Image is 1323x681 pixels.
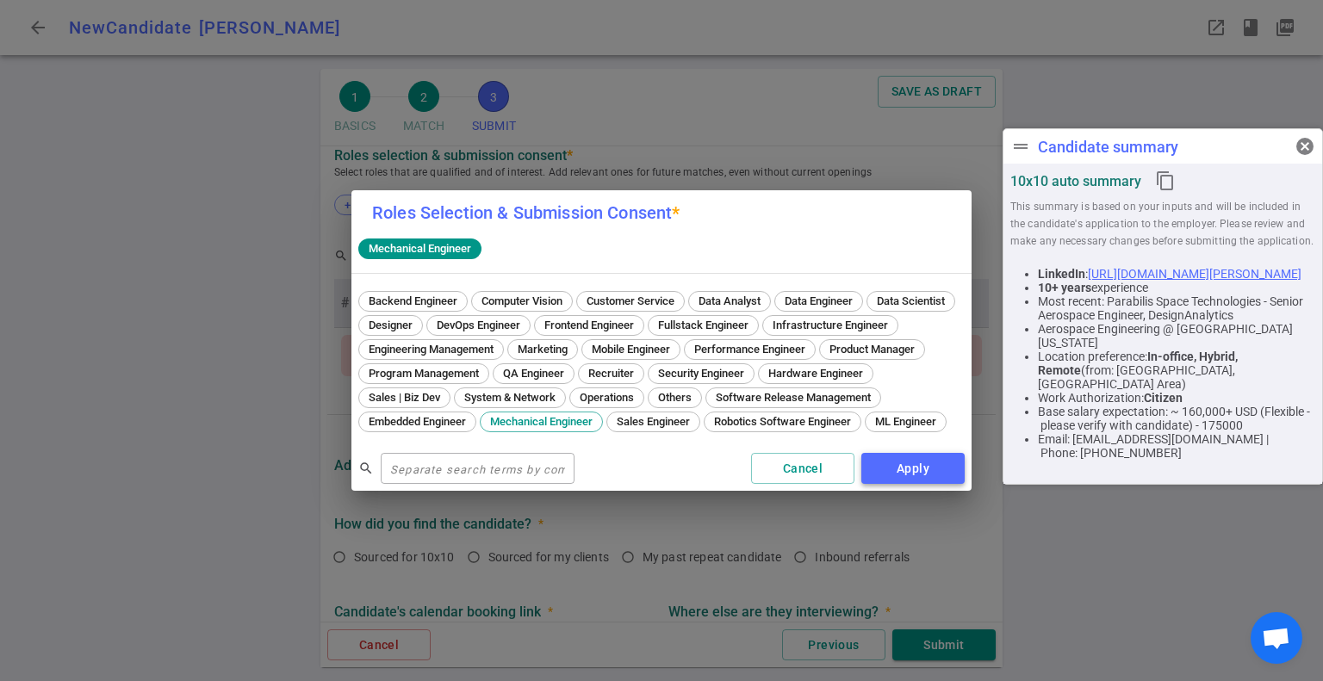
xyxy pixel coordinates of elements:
button: Cancel [751,453,854,485]
span: Backend Engineer [363,294,463,307]
span: Frontend Engineer [538,319,640,331]
span: Data Analyst [693,294,767,307]
span: Mechanical Engineer [484,415,599,428]
label: Roles Selection & Submission Consent [372,202,680,223]
span: DevOps Engineer [431,319,526,331]
input: Separate search terms by comma or space [381,455,575,482]
span: Customer Service [581,294,680,307]
div: Open chat [1251,612,1302,664]
span: ML Engineer [869,415,942,428]
span: Software Release Management [710,391,877,404]
span: Computer Vision [475,294,568,307]
span: Mobile Engineer [586,343,676,356]
span: System & Network [458,391,562,404]
span: Robotics Software Engineer [708,415,857,428]
span: Operations [574,391,640,404]
span: Program Management [363,367,485,380]
span: Infrastructure Engineer [767,319,894,331]
span: Designer [363,319,419,331]
span: Fullstack Engineer [652,319,755,331]
span: Mechanical Engineer [362,242,478,255]
span: search [358,461,374,476]
span: Security Engineer [652,367,750,380]
span: Performance Engineer [688,343,811,356]
span: Sales | Biz Dev [363,391,446,404]
span: QA Engineer [497,367,570,380]
span: Embedded Engineer [363,415,472,428]
span: Sales Engineer [611,415,696,428]
span: Others [652,391,698,404]
span: Engineering Management [363,343,500,356]
span: Hardware Engineer [762,367,869,380]
button: Apply [861,453,965,485]
span: Data Scientist [871,294,951,307]
span: Marketing [512,343,574,356]
span: Data Engineer [779,294,859,307]
span: Product Manager [823,343,921,356]
span: Recruiter [582,367,640,380]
